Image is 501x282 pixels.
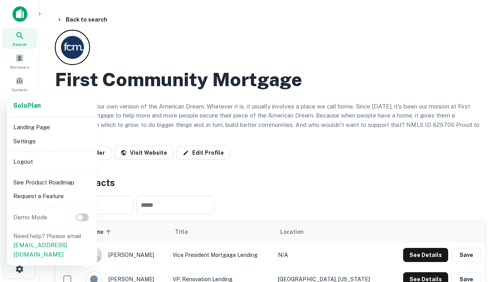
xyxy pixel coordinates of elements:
li: Settings [10,134,94,148]
li: Request a Feature [10,189,94,203]
a: [EMAIL_ADDRESS][DOMAIN_NAME] [13,242,67,258]
a: SoloPlan [13,101,41,110]
li: Landing Page [10,120,94,134]
p: Demo Mode [10,213,50,222]
iframe: Chat Widget [462,194,501,232]
li: See Product Roadmap [10,175,94,190]
p: Need help? Please email [13,231,91,259]
li: Logout [10,155,94,169]
strong: Solo Plan [13,102,41,109]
